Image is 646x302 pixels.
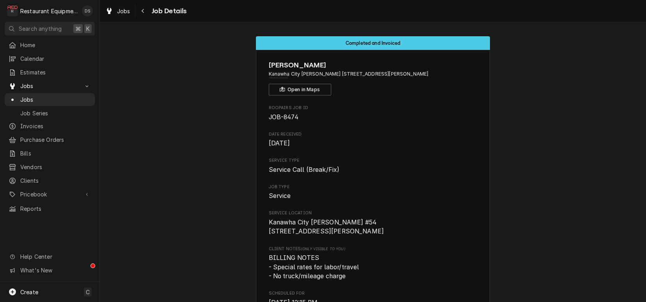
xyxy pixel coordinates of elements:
[269,191,477,201] span: Job Type
[20,68,91,76] span: Estimates
[269,253,477,281] span: [object Object]
[269,219,384,235] span: Kanawha City [PERSON_NAME] #54 [STREET_ADDRESS][PERSON_NAME]
[137,5,149,17] button: Navigate back
[256,36,490,50] div: Status
[20,109,91,117] span: Job Series
[269,139,477,148] span: Date Received
[5,250,95,263] a: Go to Help Center
[269,166,340,173] span: Service Call (Break/Fix)
[269,218,477,236] span: Service Location
[5,39,95,51] a: Home
[75,25,81,33] span: ⌘
[20,136,91,144] span: Purchase Orders
[269,84,331,95] button: Open in Maps
[269,113,477,122] span: Roopairs Job ID
[20,163,91,171] span: Vendors
[102,5,133,18] a: Jobs
[20,190,79,198] span: Pricebook
[5,93,95,106] a: Jobs
[19,25,62,33] span: Search anything
[269,140,290,147] span: [DATE]
[5,22,95,35] button: Search anything⌘K
[5,202,95,215] a: Reports
[20,177,91,185] span: Clients
[117,7,130,15] span: Jobs
[20,122,91,130] span: Invoices
[269,165,477,175] span: Service Type
[269,157,477,174] div: Service Type
[20,82,79,90] span: Jobs
[20,289,38,295] span: Create
[269,157,477,164] span: Service Type
[5,52,95,65] a: Calendar
[269,184,477,190] span: Job Type
[86,25,90,33] span: K
[20,7,78,15] div: Restaurant Equipment Diagnostics
[5,264,95,277] a: Go to What's New
[20,253,90,261] span: Help Center
[20,55,91,63] span: Calendar
[5,107,95,120] a: Job Series
[269,246,477,252] span: Client Notes
[5,174,95,187] a: Clients
[149,6,187,16] span: Job Details
[269,113,298,121] span: JOB-8474
[20,95,91,104] span: Jobs
[20,41,91,49] span: Home
[5,66,95,79] a: Estimates
[82,5,93,16] div: DS
[269,105,477,122] div: Roopairs Job ID
[269,71,477,78] span: Address
[269,184,477,201] div: Job Type
[269,290,477,297] span: Scheduled For
[20,149,91,157] span: Bills
[5,188,95,201] a: Go to Pricebook
[20,266,90,274] span: What's New
[269,192,291,200] span: Service
[5,161,95,173] a: Vendors
[269,131,477,148] div: Date Received
[269,60,477,71] span: Name
[5,120,95,132] a: Invoices
[86,288,90,296] span: C
[269,210,477,216] span: Service Location
[301,247,345,251] span: (Only Visible to You)
[269,105,477,111] span: Roopairs Job ID
[269,254,359,280] span: BILLING NOTES - Special rates for labor/travel - No truck/mileage charge
[7,5,18,16] div: Restaurant Equipment Diagnostics's Avatar
[269,131,477,138] span: Date Received
[269,246,477,281] div: [object Object]
[5,147,95,160] a: Bills
[269,210,477,236] div: Service Location
[20,205,91,213] span: Reports
[82,5,93,16] div: Derek Stewart's Avatar
[346,41,401,46] span: Completed and Invoiced
[5,133,95,146] a: Purchase Orders
[5,79,95,92] a: Go to Jobs
[7,5,18,16] div: R
[269,60,477,95] div: Client Information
